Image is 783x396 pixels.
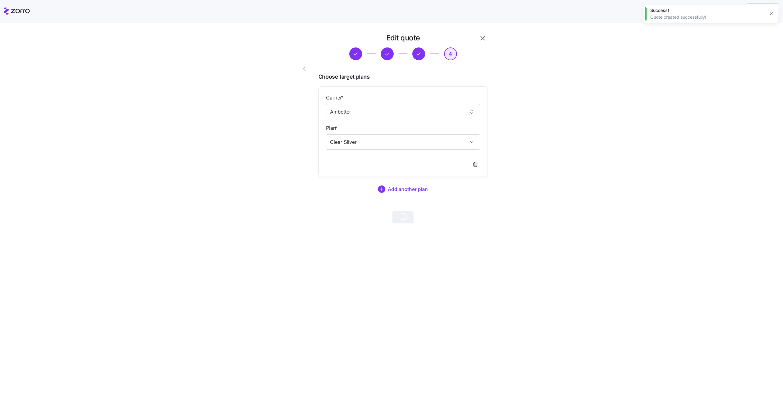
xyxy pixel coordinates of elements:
span: Add another plan [388,185,428,193]
svg: add icon [378,185,385,193]
h1: Edit quote [386,33,420,43]
div: Success! [650,7,765,13]
button: Add another plan [318,182,488,196]
label: Carrier [326,94,344,102]
div: Quote created successfully! [650,14,765,20]
button: 4 [444,47,457,60]
input: Select a plan [326,134,480,150]
label: Plan [326,124,338,132]
span: Choose target plans [318,73,488,81]
input: Select a carrier [326,104,480,119]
